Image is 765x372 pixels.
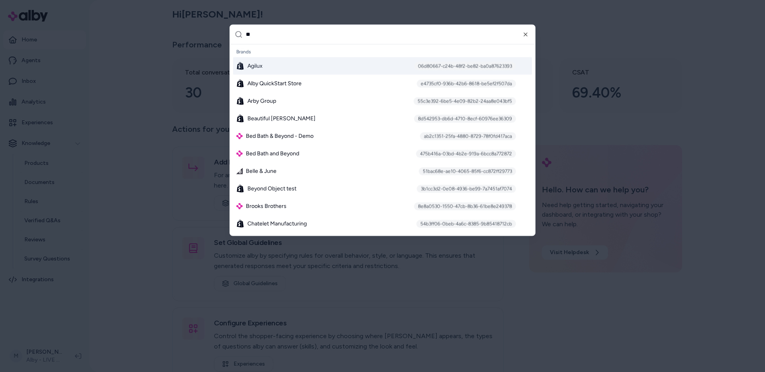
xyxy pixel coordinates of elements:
[236,203,243,209] img: alby Logo
[414,62,516,70] div: 06d80667-c24b-48f2-be82-ba0a87623393
[417,184,516,192] div: 3b1cc3d2-0e08-4936-be99-7a7451af7074
[416,219,516,227] div: 54b3ff06-0beb-4a6c-8385-9b85418712cb
[236,168,243,174] img: bigcommerce-icon
[247,62,263,70] span: Agilux
[236,133,243,139] img: alby Logo
[236,150,243,157] img: alby Logo
[247,97,276,105] span: Arby Group
[414,114,516,122] div: 8d542953-db6d-4710-8ecf-60976ee36309
[233,46,532,57] div: Brands
[419,167,516,175] div: 51bac68e-ae10-4065-85f6-cc872ff29773
[246,132,314,140] span: Bed Bath & Beyond - Demo
[414,202,516,210] div: 8e8a0530-1550-47cb-8b36-61be8e249378
[247,184,296,192] span: Beyond Object test
[247,219,307,227] span: Chatelet Manufacturing
[417,79,516,87] div: e4735cf0-936b-42b6-8618-be5ef2f507da
[416,149,516,157] div: 475b416a-03bd-4b2e-919a-6bcc8a772872
[246,167,277,175] span: Belle & June
[247,114,316,122] span: Beautiful [PERSON_NAME]
[414,97,516,105] div: 55c3e392-6be5-4e09-82b2-24aa8e043bf5
[246,149,299,157] span: Bed Bath and Beyond
[420,132,516,140] div: ab2c1351-25fa-4880-8729-78f0fd417aca
[247,79,302,87] span: Alby QuickStart Store
[246,202,286,210] span: Brooks Brothers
